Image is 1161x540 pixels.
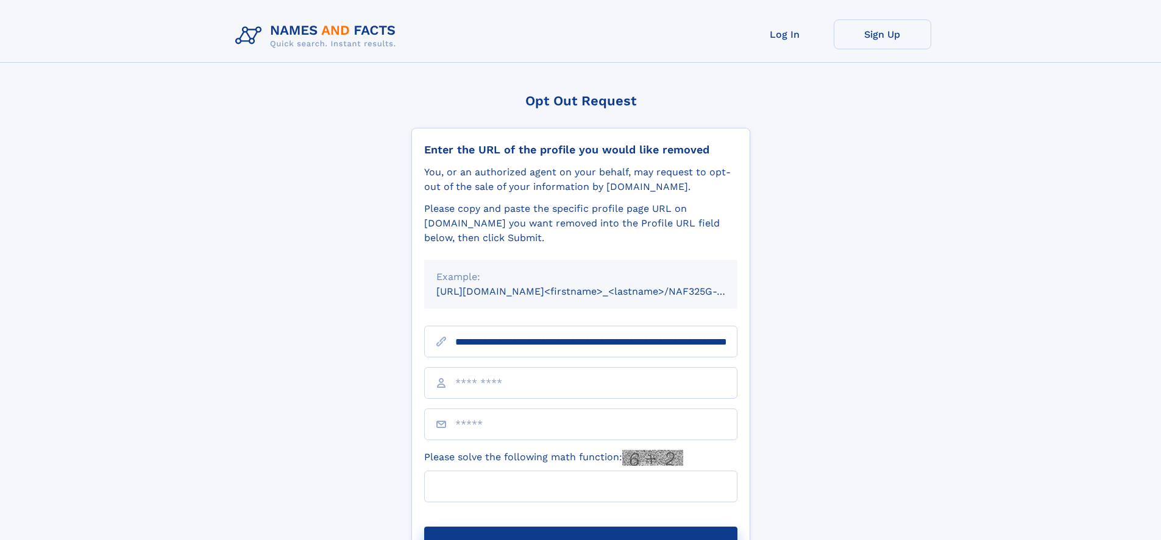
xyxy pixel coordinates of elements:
[230,19,406,52] img: Logo Names and Facts
[834,19,931,49] a: Sign Up
[424,202,737,245] div: Please copy and paste the specific profile page URL on [DOMAIN_NAME] you want removed into the Pr...
[424,450,683,466] label: Please solve the following math function:
[436,286,761,297] small: [URL][DOMAIN_NAME]<firstname>_<lastname>/NAF325G-xxxxxxxx
[424,143,737,156] div: Enter the URL of the profile you would like removed
[411,93,750,108] div: Opt Out Request
[736,19,834,49] a: Log In
[436,270,725,284] div: Example:
[424,165,737,194] div: You, or an authorized agent on your behalf, may request to opt-out of the sale of your informatio...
